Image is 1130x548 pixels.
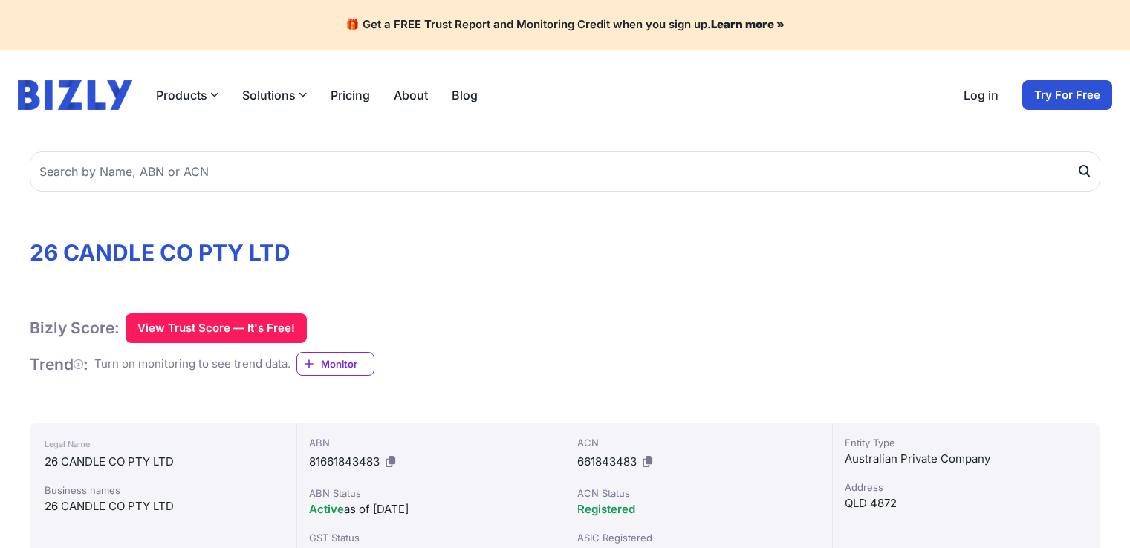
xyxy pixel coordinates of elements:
[30,318,120,338] h1: Bizly Score:
[126,313,307,343] button: View Trust Score — It's Free!
[1022,80,1112,110] a: Try For Free
[156,86,218,104] button: Products
[577,530,820,545] div: ASIC Registered
[18,18,1112,32] h4: 🎁 Get a FREE Trust Report and Monitoring Credit when you sign up.
[309,502,344,516] span: Active
[845,480,1088,495] div: Address
[394,86,428,104] a: About
[577,435,820,450] div: ACN
[309,530,552,545] div: GST Status
[452,86,478,104] a: Blog
[845,495,1088,512] div: QLD 4872
[30,239,1100,266] h1: 26 CANDLE CO PTY LTD
[577,454,637,469] span: 661843483
[94,356,290,373] div: Turn on monitoring to see trend data.
[30,354,88,374] h1: Trend :
[577,486,820,500] div: ACN Status
[309,435,552,450] div: ABN
[711,17,785,31] a: Learn more »
[45,483,282,498] div: Business names
[964,86,999,104] a: Log in
[45,435,282,453] div: Legal Name
[309,454,380,469] span: 81661843483
[309,486,552,500] div: ABN Status
[845,450,1088,468] div: Australian Private Company
[845,435,1088,450] div: Entity Type
[577,502,635,516] span: Registered
[45,498,282,515] div: 26 CANDLE CO PTY LTD
[30,151,1100,192] input: Search by Name, ABN or ACN
[296,352,374,376] a: Monitor
[331,86,370,104] a: Pricing
[321,356,374,371] span: Monitor
[45,453,282,471] div: 26 CANDLE CO PTY LTD
[309,500,552,518] div: as of [DATE]
[242,86,307,104] button: Solutions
